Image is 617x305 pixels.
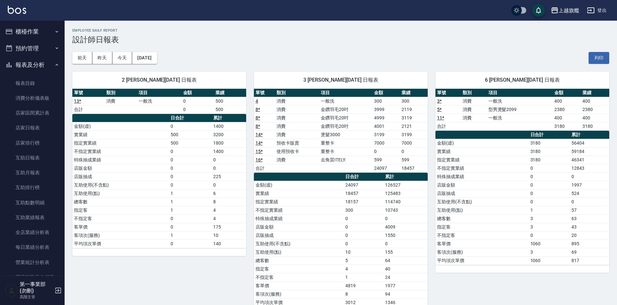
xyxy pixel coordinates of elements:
[372,114,400,122] td: 4999
[92,52,112,64] button: 昨天
[344,290,383,298] td: 8
[182,97,214,105] td: 0
[529,231,570,239] td: 0
[553,122,581,130] td: 3180
[254,273,344,281] td: 不指定客
[72,231,169,239] td: 客項次(服務)
[132,52,157,64] button: [DATE]
[344,189,383,198] td: 18457
[529,223,570,231] td: 3
[553,97,581,105] td: 400
[529,172,570,181] td: 0
[344,239,383,248] td: 0
[275,89,319,97] th: 類別
[3,255,62,270] a: 營業統計分析表
[319,122,372,130] td: 金鑽羽毛20吋
[435,223,529,231] td: 指定客
[212,239,246,248] td: 140
[529,239,570,248] td: 1060
[435,231,529,239] td: 不指定客
[344,181,383,189] td: 24097
[20,281,53,294] h5: 第一事業部 (勿刪)
[3,91,62,106] a: 消費分析儀表板
[275,156,319,164] td: 消費
[383,281,428,290] td: 1977
[169,156,212,164] td: 0
[344,256,383,265] td: 5
[570,231,609,239] td: 20
[3,76,62,91] a: 報表目錄
[3,240,62,255] a: 每日業績分析表
[529,189,570,198] td: 0
[383,198,428,206] td: 114740
[3,106,62,120] a: 店家區間累計表
[169,231,212,239] td: 1
[383,231,428,239] td: 1550
[435,181,529,189] td: 店販金額
[20,294,53,300] p: 高階主管
[581,122,609,130] td: 3180
[383,206,428,214] td: 10743
[212,172,246,181] td: 225
[3,136,62,150] a: 店家排行榜
[254,214,344,223] td: 特殊抽成業績
[169,122,212,130] td: 0
[400,156,428,164] td: 599
[319,97,372,105] td: 一般洗
[529,164,570,172] td: 0
[319,139,372,147] td: 重整卡
[570,181,609,189] td: 1997
[254,181,344,189] td: 金額(虛)
[256,98,258,104] a: 4
[169,147,212,156] td: 0
[182,105,214,114] td: 0
[275,114,319,122] td: 消費
[212,139,246,147] td: 1800
[570,189,609,198] td: 524
[435,89,461,97] th: 單號
[72,122,169,130] td: 金額(虛)
[559,6,579,15] div: 上越旗艦
[3,56,62,73] button: 報表及分析
[212,130,246,139] td: 3200
[3,195,62,210] a: 互助點數明細
[435,89,609,131] table: a dense table
[570,172,609,181] td: 0
[344,265,383,273] td: 4
[435,147,529,156] td: 實業績
[275,139,319,147] td: 預收卡販賣
[344,173,383,181] th: 日合計
[72,139,169,147] td: 指定實業績
[400,130,428,139] td: 3199
[487,114,553,122] td: 一般洗
[487,97,553,105] td: 一般洗
[8,6,26,14] img: Logo
[72,223,169,231] td: 客單價
[72,198,169,206] td: 總客數
[254,206,344,214] td: 不指定實業績
[169,239,212,248] td: 0
[570,198,609,206] td: 0
[169,189,212,198] td: 1
[72,239,169,248] td: 平均項次單價
[3,180,62,195] a: 互助排行榜
[461,97,486,105] td: 消費
[72,89,105,97] th: 單號
[72,181,169,189] td: 互助使用(不含點)
[344,206,383,214] td: 300
[570,256,609,265] td: 817
[3,23,62,40] button: 櫃檯作業
[214,105,246,114] td: 500
[529,147,570,156] td: 3180
[570,239,609,248] td: 895
[137,89,181,97] th: 項目
[581,114,609,122] td: 400
[344,248,383,256] td: 10
[383,256,428,265] td: 64
[372,122,400,130] td: 4001
[72,147,169,156] td: 不指定實業績
[275,130,319,139] td: 消費
[212,189,246,198] td: 6
[400,105,428,114] td: 2119
[254,89,428,173] table: a dense table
